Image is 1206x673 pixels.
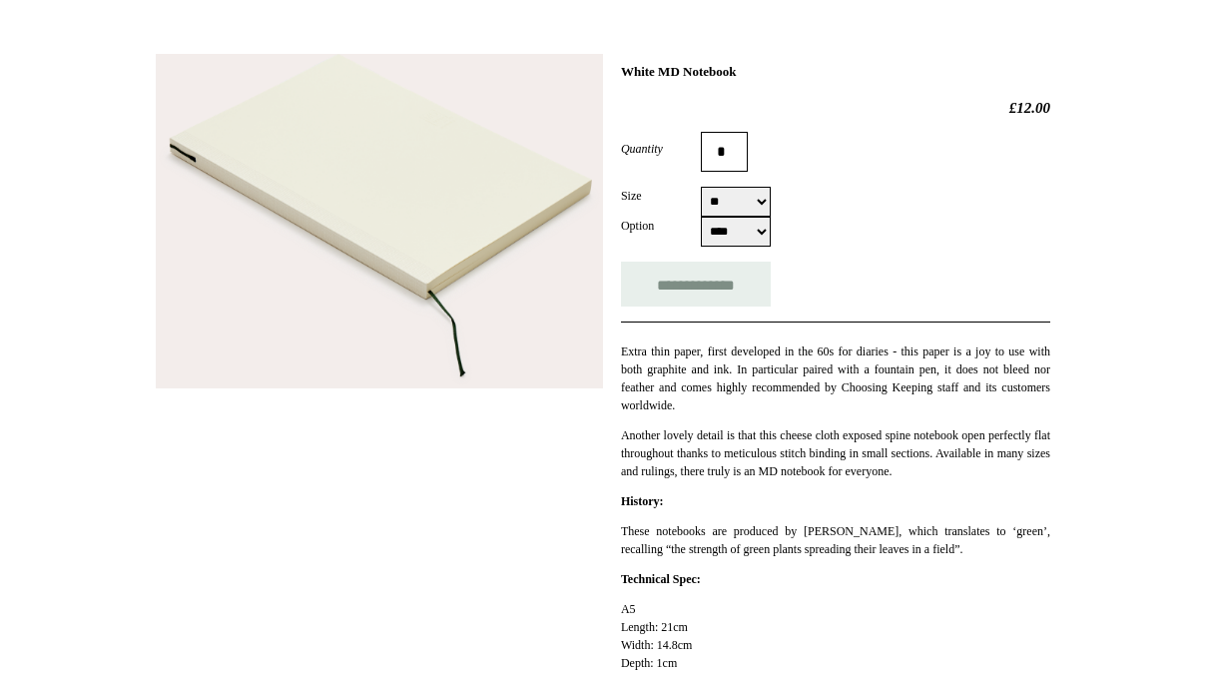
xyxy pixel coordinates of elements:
[621,572,701,586] strong: Technical Spec:
[621,64,1050,80] h1: White MD Notebook
[621,187,701,205] label: Size
[621,494,664,508] strong: History:
[621,140,701,158] label: Quantity
[621,99,1050,117] h2: £12.00
[621,342,1050,414] p: Extra thin paper, first developed in the 60s for diaries - this paper is a joy to use with both g...
[621,426,1050,480] p: Another lovely detail is that this cheese cloth exposed spine notebook open perfectly flat throug...
[621,217,701,235] label: Option
[621,522,1050,558] p: These notebooks are produced by [PERSON_NAME], which translates to ‘green’, recalling “the streng...
[156,54,603,388] img: White MD Notebook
